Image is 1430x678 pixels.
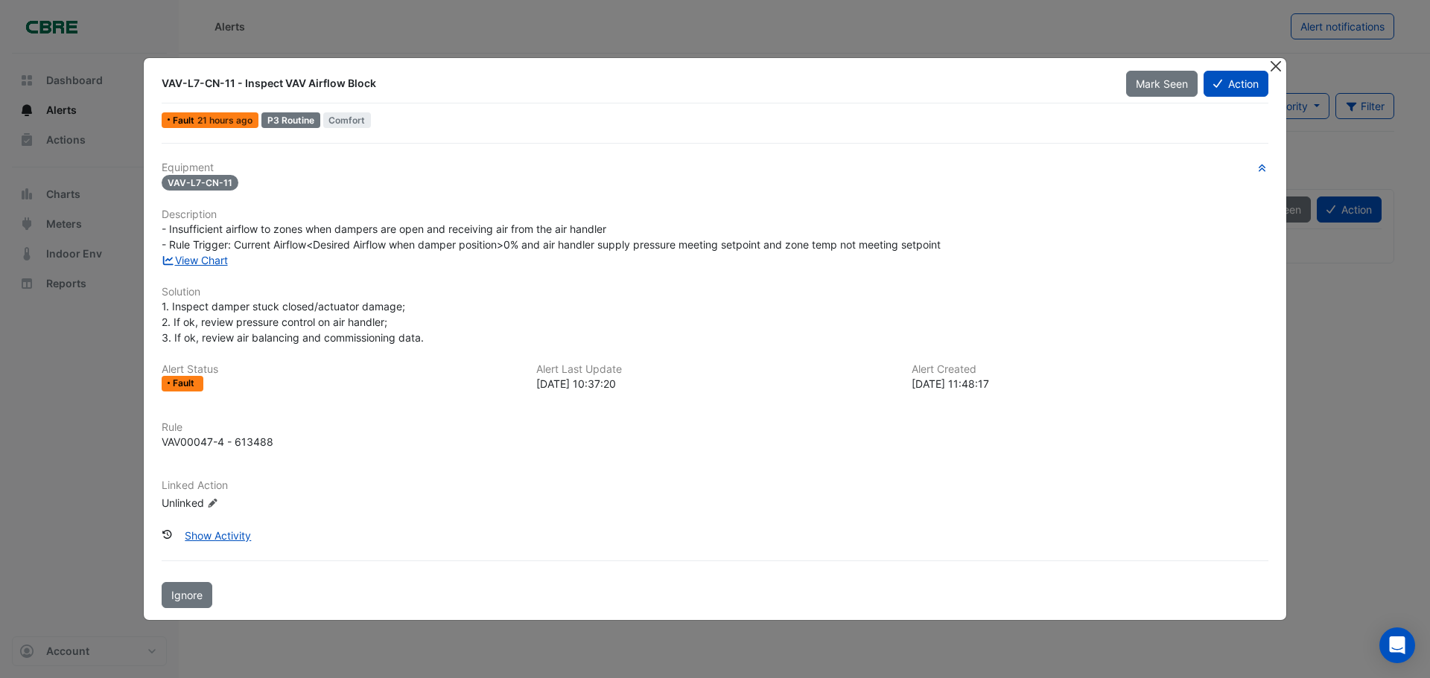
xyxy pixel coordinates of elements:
[162,76,1108,91] div: VAV-L7-CN-11 - Inspect VAV Airflow Block
[162,286,1268,298] h6: Solution
[162,494,340,510] div: Unlinked
[162,175,238,191] span: VAV-L7-CN-11
[912,376,1268,391] div: [DATE] 11:48:17
[1379,627,1415,663] div: Open Intercom Messenger
[261,112,320,128] div: P3 Routine
[912,363,1268,376] h6: Alert Created
[162,223,941,251] span: - Insufficient airflow to zones when dampers are open and receiving air from the air handler - Ru...
[175,522,261,549] button: Show Activity
[1268,58,1283,74] button: Close
[162,479,1268,492] h6: Linked Action
[162,161,1268,174] h6: Equipment
[162,582,212,608] button: Ignore
[323,112,372,128] span: Comfort
[1136,77,1188,90] span: Mark Seen
[171,589,203,601] span: Ignore
[162,300,424,344] span: 1. Inspect damper stuck closed/actuator damage; 2. If ok, review pressure control on air handler;...
[197,115,252,126] span: Mon 22-Sep-2025 10:37 AEST
[162,208,1268,221] h6: Description
[162,363,518,376] h6: Alert Status
[162,434,273,450] div: VAV00047-4 - 613488
[536,363,893,376] h6: Alert Last Update
[162,254,228,266] a: View Chart
[207,497,218,508] fa-icon: Edit Linked Action
[1204,71,1268,97] button: Action
[173,379,197,388] span: Fault
[1126,71,1198,97] button: Mark Seen
[536,376,893,391] div: [DATE] 10:37:20
[162,421,1268,434] h6: Rule
[173,116,197,125] span: Fault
